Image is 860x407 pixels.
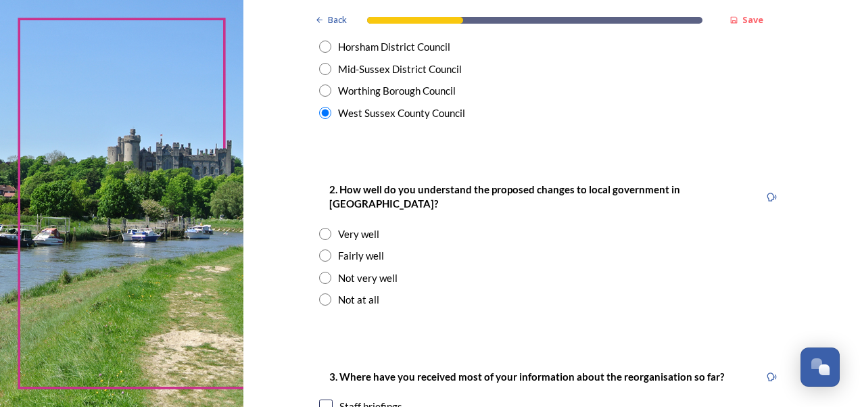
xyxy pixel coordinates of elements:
span: Back [328,14,347,26]
div: Worthing Borough Council [338,83,456,99]
div: Not at all [338,292,379,308]
div: Very well [338,226,379,242]
button: Open Chat [801,348,840,387]
div: Horsham District Council [338,39,450,55]
div: West Sussex County Council [338,105,465,121]
strong: 2. How well do you understand the proposed changes to local government in [GEOGRAPHIC_DATA]? [329,183,682,210]
div: Mid-Sussex District Council [338,62,462,77]
div: Not very well [338,270,398,286]
strong: 3. Where have you received most of your information about the reorganisation so far? [329,370,724,383]
div: Fairly well [338,248,384,264]
strong: Save [742,14,763,26]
